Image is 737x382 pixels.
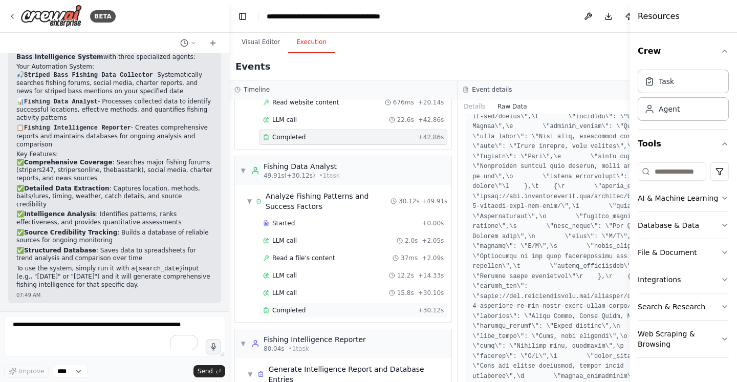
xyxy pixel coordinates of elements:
button: Search & Research [638,293,729,320]
span: + 2.09s [422,254,444,262]
p: ✅ : Identifies patterns, ranks effectiveness, and provides quantitative assessments [16,210,213,226]
div: Crew [638,66,729,129]
p: ✅ : Saves data to spreadsheets for trend analysis and comparison over time [16,247,213,263]
span: LLM call [272,271,297,280]
h3: Timeline [244,86,270,94]
button: Execution [288,32,335,53]
span: • 1 task [319,172,340,180]
h2: Key Features: [16,151,213,159]
span: 37ms [401,254,418,262]
h2: Your Automation System: [16,63,213,71]
img: Logo [20,5,82,28]
div: Analyze Fishing Patterns and Success Factors [266,191,391,211]
button: File & Document [638,239,729,266]
code: {search_date} [135,265,183,272]
h3: Event details [472,86,512,94]
span: • 1 task [289,345,309,353]
strong: Structured Database [24,247,96,254]
button: Web Scraping & Browsing [638,321,729,357]
p: ✅ : Builds a database of reliable sources for ongoing monitoring [16,229,213,245]
span: + 42.86s [418,116,444,124]
strong: Detailed Data Extraction [24,185,110,192]
button: Tools [638,130,729,158]
span: LLM call [272,237,297,245]
div: Fishing Intelligence Reporter [264,334,366,345]
p: 🎣 - Systematically searches fishing forums, social media, charter reports, and news for striped b... [16,71,213,96]
p: To use the system, simply run it with a input (e.g., "[DATE]" or "[DATE]") and it will generate c... [16,265,213,289]
p: 📋 - Creates comprehensive reports and maintains databases for ongoing analysis and comparison [16,124,213,148]
span: 80.04s [264,345,285,353]
code: Fishing Intelligence Reporter [24,124,131,132]
button: Raw Data [491,99,533,114]
button: Switch to previous chat [176,37,201,49]
span: + 2.05s [422,237,444,245]
span: + 49.91s [422,197,448,205]
span: 676ms [393,98,414,107]
span: 30.12s [399,197,420,205]
p: Perfect! I've built you a comprehensive with three specialized agents: [16,45,213,61]
button: Hide left sidebar [235,9,250,24]
span: + 14.33s [418,271,444,280]
div: Task [659,76,674,87]
nav: breadcrumb [267,11,382,22]
div: Agent [659,104,680,114]
span: Completed [272,133,306,141]
button: Visual Editor [233,32,288,53]
button: Integrations [638,266,729,293]
span: Send [198,367,213,375]
span: ▼ [240,166,246,175]
strong: New England Striped Bass Intelligence System [16,45,209,60]
button: Details [458,99,491,114]
span: LLM call [272,289,297,297]
span: Read website content [272,98,339,107]
h2: Events [235,59,270,74]
span: 2.0s [405,237,418,245]
span: + 0.00s [422,219,444,227]
span: Read a file's content [272,254,335,262]
span: ▼ [240,339,246,348]
p: ✅ : Searches major fishing forums (stripers247, stripersonline, thebasstank), social media, chart... [16,159,213,183]
button: Start a new chat [205,37,221,49]
div: BETA [90,10,116,23]
span: Improve [19,367,44,375]
button: AI & Machine Learning [638,185,729,211]
button: Click to speak your automation idea [206,339,221,354]
div: Fishing Data Analyst [264,161,340,172]
button: Database & Data [638,212,729,239]
textarea: To enrich screen reader interactions, please activate Accessibility in Grammarly extension settings [4,316,225,357]
strong: Source Credibility Tracking [24,229,117,236]
span: + 30.10s [418,289,444,297]
span: 12.2s [397,271,414,280]
span: + 42.86s [418,133,444,141]
div: Tools [638,158,729,366]
p: ✅ : Captures location, methods, baits/lures, timing, weather, catch details, and source credibility [16,185,213,209]
span: + 20.14s [418,98,444,107]
strong: Intelligence Analysis [24,210,96,218]
span: LLM call [272,116,297,124]
span: 49.91s (+30.12s) [264,172,315,180]
span: ▼ [247,370,253,378]
code: Fishing Data Analyst [24,98,98,105]
strong: Comprehensive Coverage [24,159,113,166]
div: 07:49 AM [16,291,213,299]
span: ▼ [247,197,252,205]
button: Send [193,365,225,377]
span: 15.8s [397,289,414,297]
button: Crew [638,37,729,66]
button: Improve [4,365,49,378]
span: + 30.12s [418,306,444,314]
h4: Resources [638,10,680,23]
code: Striped Bass Fishing Data Collector [24,72,153,79]
p: 📊 - Processes collected data to identify successful locations, effective methods, and quantifies ... [16,98,213,122]
span: Started [272,219,295,227]
span: 22.6s [397,116,414,124]
span: Completed [272,306,306,314]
